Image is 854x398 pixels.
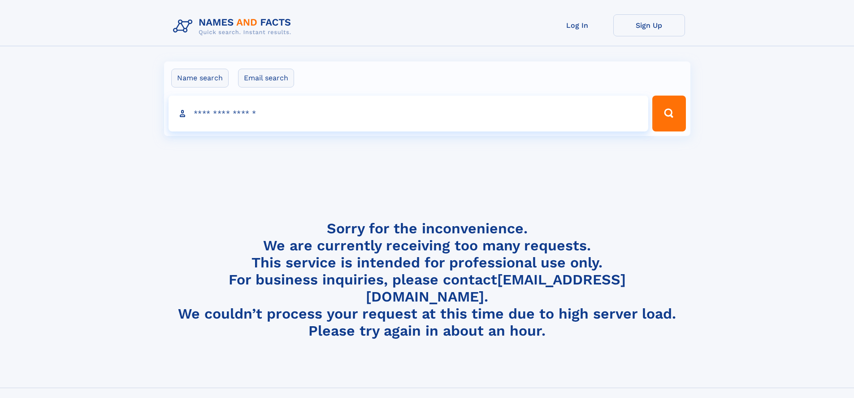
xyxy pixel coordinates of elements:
[613,14,685,36] a: Sign Up
[169,14,299,39] img: Logo Names and Facts
[171,69,229,87] label: Name search
[542,14,613,36] a: Log In
[238,69,294,87] label: Email search
[652,96,685,131] button: Search Button
[169,96,649,131] input: search input
[366,271,626,305] a: [EMAIL_ADDRESS][DOMAIN_NAME]
[169,220,685,340] h4: Sorry for the inconvenience. We are currently receiving too many requests. This service is intend...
